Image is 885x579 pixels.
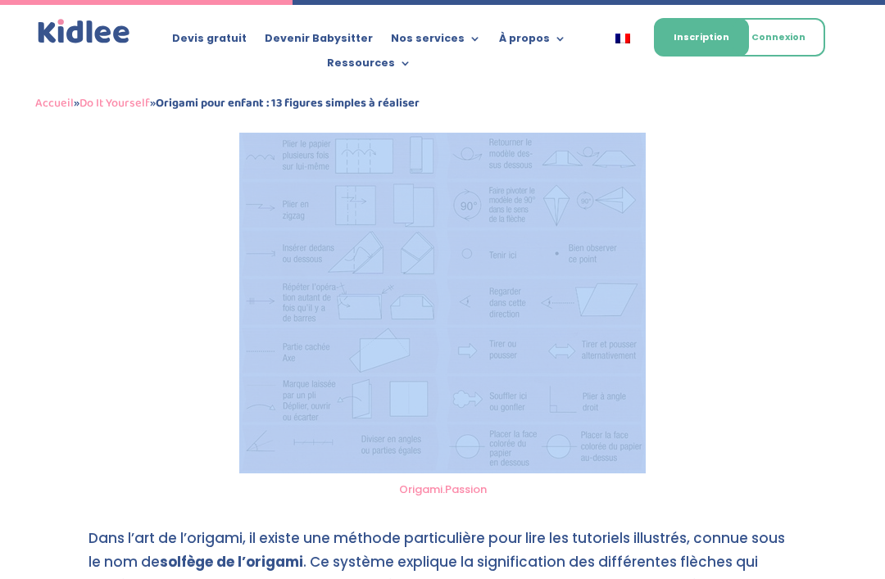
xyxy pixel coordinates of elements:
img: Français [615,34,630,43]
img: logo_kidlee_bleu [35,16,133,47]
a: Kidlee Logo [35,16,133,47]
a: Accueil [35,93,74,113]
a: Origami.Passion [399,482,487,497]
a: Ressources [327,57,411,75]
strong: Origami pour enfant : 13 figures simples à réaliser [156,93,420,113]
span: » » [35,93,420,113]
a: Inscription [654,18,749,57]
strong: solfège de l’origami [160,552,303,572]
a: Devenir Babysitter [265,33,373,51]
a: Devis gratuit [172,33,247,51]
a: Nos services [391,33,481,51]
a: À propos [499,33,566,51]
a: Do It Yourself [79,93,150,113]
a: Connexion [732,18,825,57]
